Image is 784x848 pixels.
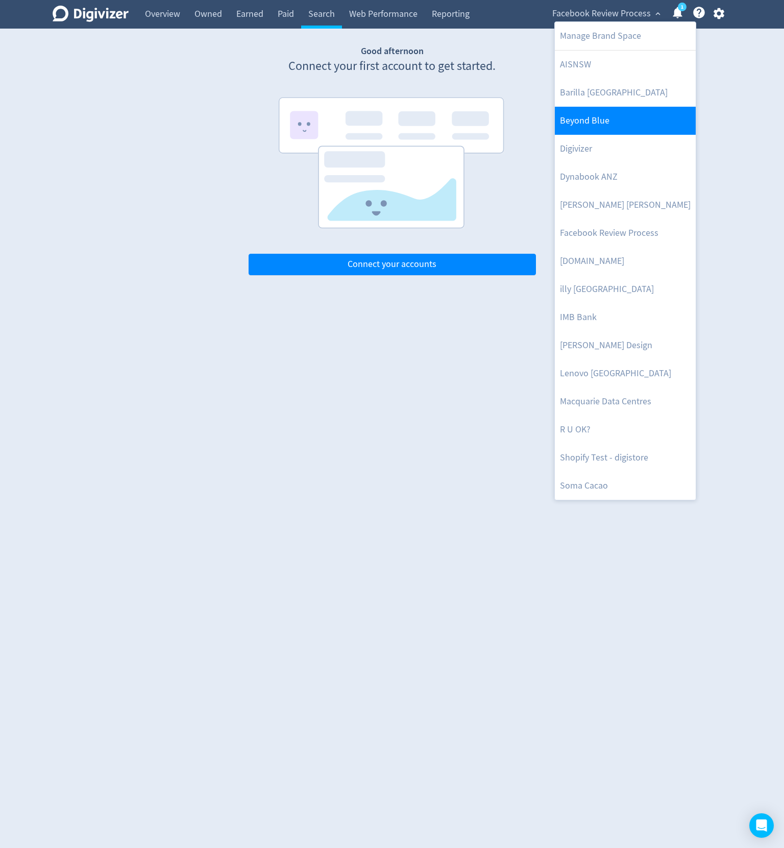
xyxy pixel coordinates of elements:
[555,22,696,50] a: Manage Brand Space
[555,387,696,416] a: Macquarie Data Centres
[555,275,696,303] a: illy [GEOGRAPHIC_DATA]
[555,219,696,247] a: Facebook Review Process
[749,813,774,838] div: Open Intercom Messenger
[555,163,696,191] a: Dynabook ANZ
[555,472,696,500] a: Soma Cacao
[555,303,696,331] a: IMB Bank
[555,79,696,107] a: Barilla [GEOGRAPHIC_DATA]
[555,51,696,79] a: AISNSW
[555,247,696,275] a: [DOMAIN_NAME]
[555,444,696,472] a: Shopify Test - digistore
[555,135,696,163] a: Digivizer
[555,359,696,387] a: Lenovo [GEOGRAPHIC_DATA]
[555,331,696,359] a: [PERSON_NAME] Design
[555,416,696,444] a: R U OK?
[555,107,696,135] a: Beyond Blue
[555,191,696,219] a: [PERSON_NAME] [PERSON_NAME]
